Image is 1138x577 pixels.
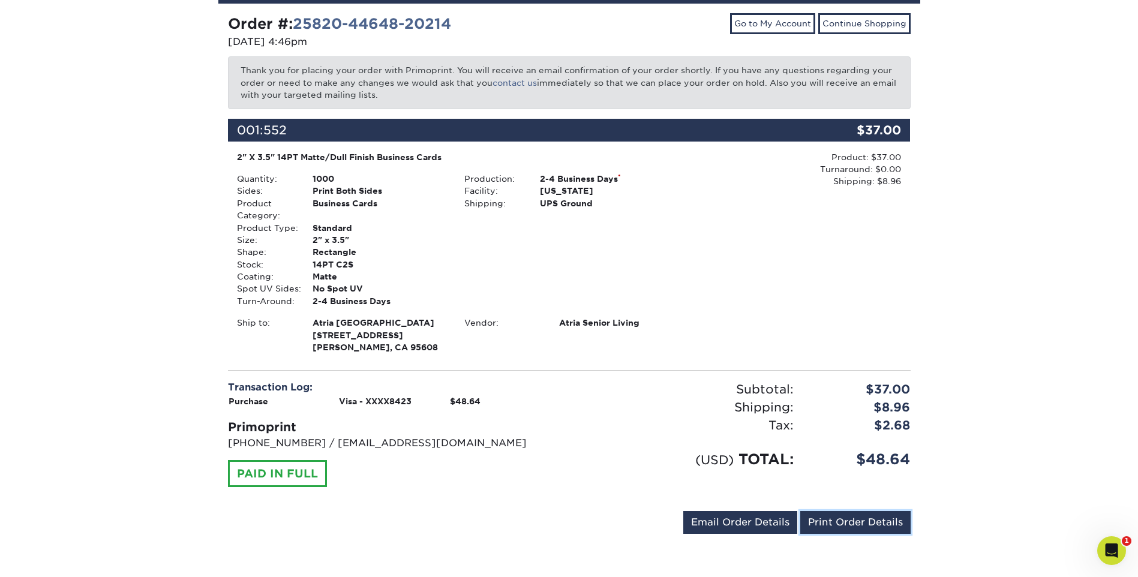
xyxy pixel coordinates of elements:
[228,317,304,353] div: Ship to:
[228,460,327,488] div: PAID IN FULL
[455,197,531,209] div: Shipping:
[695,452,734,467] small: (USD)
[818,13,911,34] a: Continue Shopping
[228,295,304,307] div: Turn-Around:
[304,259,455,271] div: 14PT C2S
[455,185,531,197] div: Facility:
[339,396,412,406] strong: Visa - XXXX8423
[228,380,560,395] div: Transaction Log:
[304,295,455,307] div: 2-4 Business Days
[313,317,446,352] strong: [PERSON_NAME], CA 95608
[229,396,268,406] strong: Purchase
[797,119,911,142] div: $37.00
[263,123,287,137] span: 552
[304,185,455,197] div: Print Both Sides
[228,418,560,436] div: Primoprint
[228,246,304,258] div: Shape:
[228,271,304,283] div: Coating:
[800,511,911,534] a: Print Order Details
[738,450,794,468] span: TOTAL:
[569,380,803,398] div: Subtotal:
[569,398,803,416] div: Shipping:
[531,185,683,197] div: [US_STATE]
[228,56,911,109] p: Thank you for placing your order with Primoprint. You will receive an email confirmation of your ...
[803,416,920,434] div: $2.68
[228,234,304,246] div: Size:
[455,173,531,185] div: Production:
[569,416,803,434] div: Tax:
[228,35,560,49] p: [DATE] 4:46pm
[228,173,304,185] div: Quantity:
[531,173,683,185] div: 2-4 Business Days
[304,271,455,283] div: Matte
[313,317,446,329] span: Atria [GEOGRAPHIC_DATA]
[493,78,537,88] a: contact us
[803,449,920,470] div: $48.64
[1097,536,1126,565] iframe: Intercom live chat
[228,185,304,197] div: Sides:
[803,398,920,416] div: $8.96
[228,15,451,32] strong: Order #:
[228,197,304,222] div: Product Category:
[803,380,920,398] div: $37.00
[683,511,797,534] a: Email Order Details
[304,173,455,185] div: 1000
[1039,545,1138,577] iframe: Google Customer Reviews
[313,329,446,341] span: [STREET_ADDRESS]
[683,151,901,188] div: Product: $37.00 Turnaround: $0.00 Shipping: $8.96
[304,222,455,234] div: Standard
[228,222,304,234] div: Product Type:
[1122,536,1131,546] span: 1
[228,436,560,450] p: [PHONE_NUMBER] / [EMAIL_ADDRESS][DOMAIN_NAME]
[237,151,674,163] div: 2" X 3.5" 14PT Matte/Dull Finish Business Cards
[304,283,455,294] div: No Spot UV
[550,317,683,329] div: Atria Senior Living
[531,197,683,209] div: UPS Ground
[304,234,455,246] div: 2" x 3.5"
[450,396,481,406] strong: $48.64
[304,197,455,222] div: Business Cards
[304,246,455,258] div: Rectangle
[455,317,550,329] div: Vendor:
[228,283,304,294] div: Spot UV Sides:
[730,13,815,34] a: Go to My Account
[293,15,451,32] a: 25820-44648-20214
[228,259,304,271] div: Stock:
[228,119,797,142] div: 001:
